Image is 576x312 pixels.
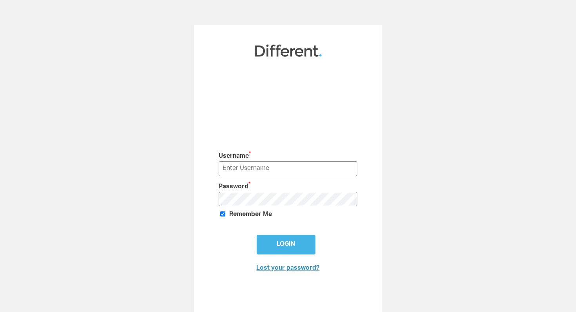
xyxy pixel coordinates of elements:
span: Remember Me [229,212,272,218]
label: Password [219,180,317,192]
img: Different Funds [254,44,322,58]
input: Enter Username [219,161,358,176]
a: Lost your password? [256,265,319,272]
input: Login [257,235,315,254]
label: Username [219,150,317,161]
